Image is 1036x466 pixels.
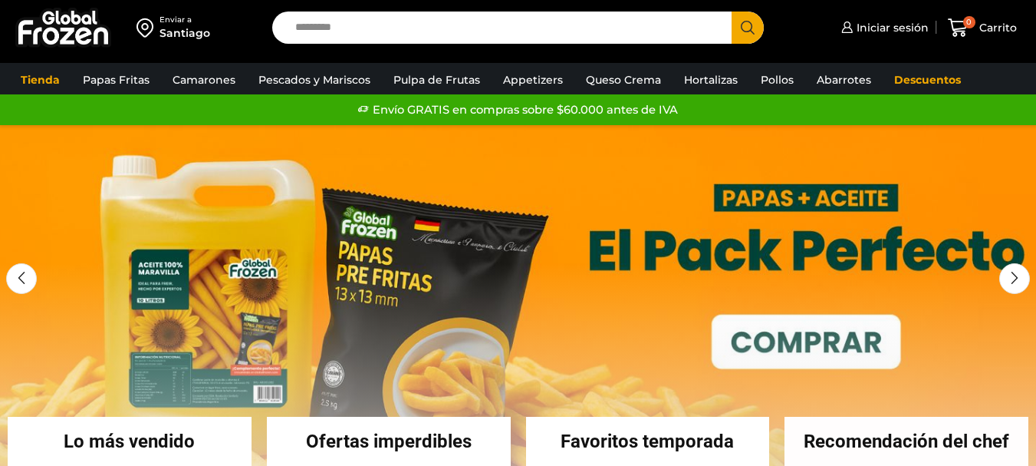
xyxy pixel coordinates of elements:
h2: Lo más vendido [8,432,252,451]
h2: Ofertas imperdibles [267,432,511,451]
a: Queso Crema [578,65,669,94]
a: Camarones [165,65,243,94]
a: Descuentos [886,65,969,94]
button: Search button [732,12,764,44]
span: Carrito [975,20,1017,35]
a: Papas Fritas [75,65,157,94]
a: Abarrotes [809,65,879,94]
span: Iniciar sesión [853,20,929,35]
a: 0 Carrito [944,10,1021,46]
span: 0 [963,16,975,28]
a: Appetizers [495,65,571,94]
a: Pescados y Mariscos [251,65,378,94]
a: Pollos [753,65,801,94]
div: Next slide [999,263,1030,294]
h2: Favoritos temporada [526,432,770,451]
div: Enviar a [160,15,210,25]
img: address-field-icon.svg [136,15,160,41]
a: Hortalizas [676,65,745,94]
div: Previous slide [6,263,37,294]
a: Tienda [13,65,67,94]
div: Santiago [160,25,210,41]
a: Pulpa de Frutas [386,65,488,94]
a: Iniciar sesión [837,12,929,43]
h2: Recomendación del chef [784,432,1028,451]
